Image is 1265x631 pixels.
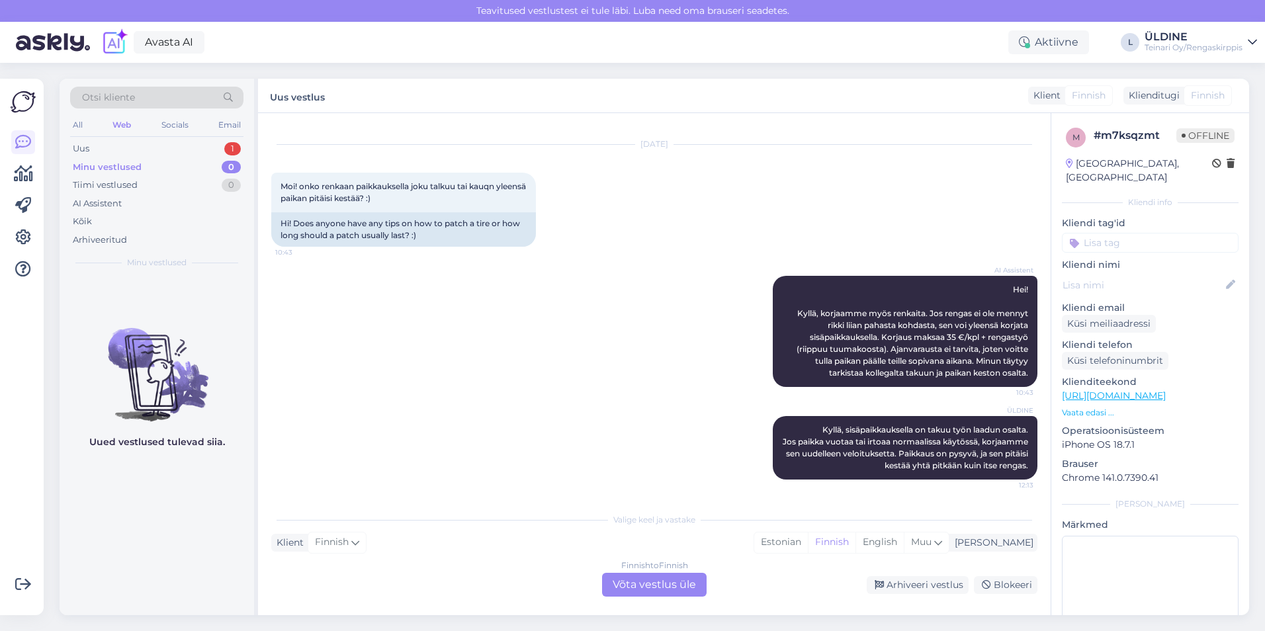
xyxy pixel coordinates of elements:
[73,233,127,247] div: Arhiveeritud
[275,247,325,257] span: 10:43
[82,91,135,105] span: Otsi kliente
[1072,132,1080,142] span: m
[271,536,304,550] div: Klient
[1062,390,1166,401] a: [URL][DOMAIN_NAME]
[1062,315,1156,333] div: Küsi meiliaadressi
[783,425,1030,470] span: Kyllä, sisäpaikkauksella on takuu työn laadun osalta. Jos paikka vuotaa tai irtoaa normaalissa kä...
[101,28,128,56] img: explore-ai
[1062,301,1239,315] p: Kliendi email
[1066,157,1212,185] div: [GEOGRAPHIC_DATA], [GEOGRAPHIC_DATA]
[1062,338,1239,352] p: Kliendi telefon
[89,435,225,449] p: Uued vestlused tulevad siia.
[222,179,241,192] div: 0
[867,576,969,594] div: Arhiveeri vestlus
[1176,128,1235,143] span: Offline
[1062,352,1168,370] div: Küsi telefoninumbrit
[984,265,1033,275] span: AI Assistent
[1062,457,1239,471] p: Brauser
[315,535,349,550] span: Finnish
[1063,278,1223,292] input: Lisa nimi
[984,388,1033,398] span: 10:43
[1191,89,1225,103] span: Finnish
[159,116,191,134] div: Socials
[271,138,1037,150] div: [DATE]
[271,514,1037,526] div: Valige keel ja vastake
[754,532,808,552] div: Estonian
[70,116,85,134] div: All
[73,179,138,192] div: Tiimi vestlused
[1072,89,1106,103] span: Finnish
[1145,42,1243,53] div: Teinari Oy/Rengaskirppis
[216,116,243,134] div: Email
[621,560,688,571] div: Finnish to Finnish
[911,536,932,548] span: Muu
[1008,30,1089,54] div: Aktiivne
[110,116,134,134] div: Web
[984,480,1033,490] span: 12:13
[73,197,122,210] div: AI Assistent
[1062,407,1239,419] p: Vaata edasi ...
[1062,438,1239,452] p: iPhone OS 18.7.1
[1062,498,1239,510] div: [PERSON_NAME]
[1062,424,1239,438] p: Operatsioonisüsteem
[1062,216,1239,230] p: Kliendi tag'id
[271,212,536,247] div: Hi! Does anyone have any tips on how to patch a tire or how long should a patch usually last? :)
[1062,196,1239,208] div: Kliendi info
[855,532,904,552] div: English
[73,142,89,155] div: Uus
[1145,32,1243,42] div: ÜLDINE
[134,31,204,54] a: Avasta AI
[73,161,142,174] div: Minu vestlused
[222,161,241,174] div: 0
[974,576,1037,594] div: Blokeeri
[11,89,36,114] img: Askly Logo
[1121,33,1139,52] div: L
[1145,32,1257,53] a: ÜLDINETeinari Oy/Rengaskirppis
[1062,258,1239,272] p: Kliendi nimi
[949,536,1033,550] div: [PERSON_NAME]
[60,304,254,423] img: No chats
[1123,89,1180,103] div: Klienditugi
[984,405,1033,415] span: ÜLDINE
[1062,233,1239,253] input: Lisa tag
[1062,518,1239,532] p: Märkmed
[73,215,92,228] div: Kõik
[1094,128,1176,144] div: # m7ksqzmt
[270,87,325,105] label: Uus vestlus
[1062,375,1239,389] p: Klienditeekond
[808,532,855,552] div: Finnish
[1062,471,1239,485] p: Chrome 141.0.7390.41
[1028,89,1061,103] div: Klient
[224,142,241,155] div: 1
[127,257,187,269] span: Minu vestlused
[281,181,528,203] span: Moi! onko renkaan paikkauksella joku talkuu tai kauqn yleensä paikan pitäisi kestää? :)
[602,573,707,597] div: Võta vestlus üle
